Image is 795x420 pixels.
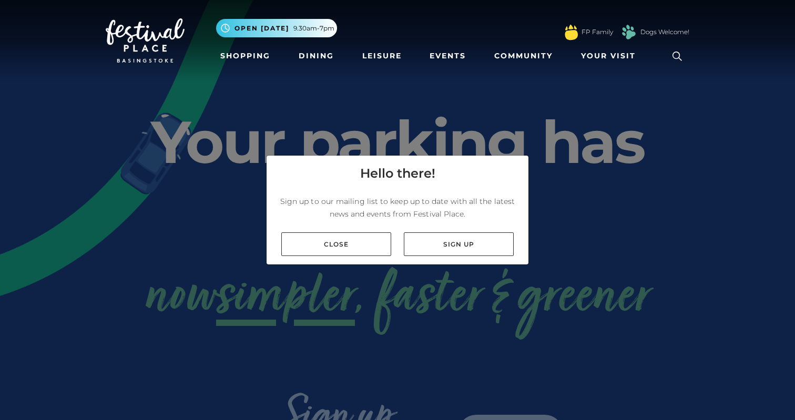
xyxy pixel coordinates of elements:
[106,18,185,63] img: Festival Place Logo
[216,46,274,66] a: Shopping
[216,19,337,37] button: Open [DATE] 9.30am-7pm
[358,46,406,66] a: Leisure
[235,24,289,33] span: Open [DATE]
[294,46,338,66] a: Dining
[582,27,613,37] a: FP Family
[275,195,520,220] p: Sign up to our mailing list to keep up to date with all the latest news and events from Festival ...
[490,46,557,66] a: Community
[281,232,391,256] a: Close
[577,46,645,66] a: Your Visit
[425,46,470,66] a: Events
[360,164,435,183] h4: Hello there!
[404,232,514,256] a: Sign up
[640,27,689,37] a: Dogs Welcome!
[581,50,636,62] span: Your Visit
[293,24,334,33] span: 9.30am-7pm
